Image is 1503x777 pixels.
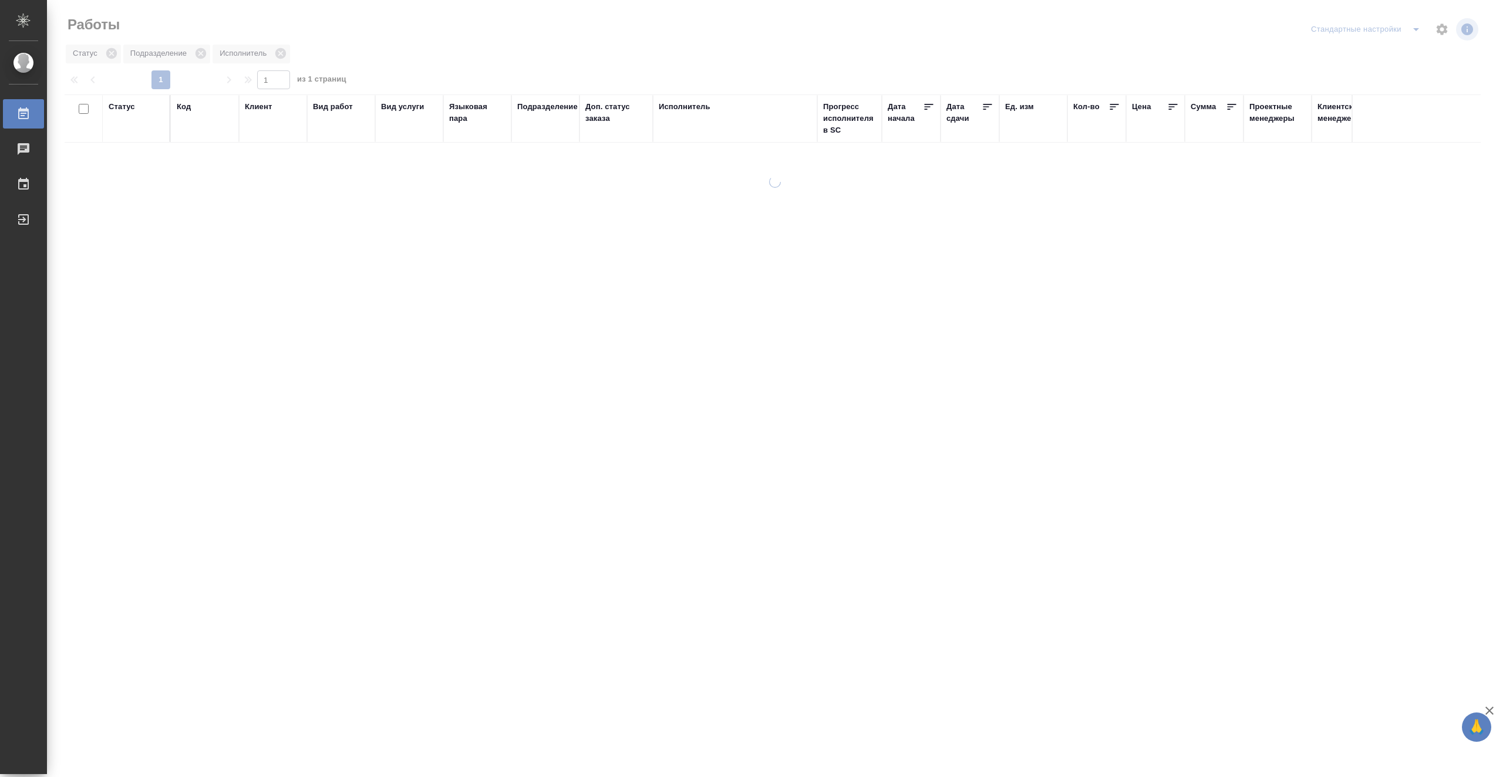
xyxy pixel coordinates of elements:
span: 🙏 [1467,715,1487,739]
div: Исполнитель [659,101,710,113]
div: Дата начала [888,101,923,124]
div: Прогресс исполнителя в SC [823,101,876,136]
div: Статус [109,101,135,113]
div: Дата сдачи [946,101,982,124]
div: Вид услуги [381,101,424,113]
div: Сумма [1191,101,1216,113]
div: Клиентские менеджеры [1317,101,1374,124]
div: Вид работ [313,101,353,113]
div: Клиент [245,101,272,113]
div: Код [177,101,191,113]
div: Языковая пара [449,101,506,124]
div: Ед. изм [1005,101,1034,113]
div: Доп. статус заказа [585,101,647,124]
div: Цена [1132,101,1151,113]
div: Кол-во [1073,101,1100,113]
button: 🙏 [1462,712,1491,742]
div: Проектные менеджеры [1249,101,1306,124]
div: Подразделение [517,101,578,113]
